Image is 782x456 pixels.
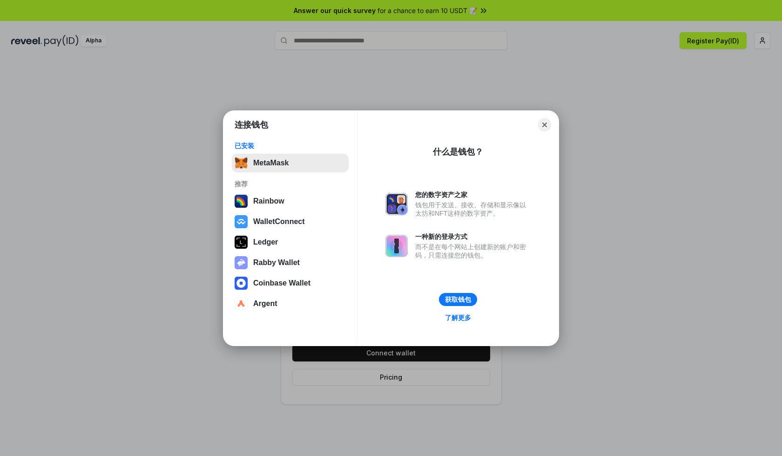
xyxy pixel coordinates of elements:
[253,159,289,167] div: MetaMask
[439,293,477,306] button: 获取钱包
[235,142,346,150] div: 已安装
[253,279,310,287] div: Coinbase Wallet
[253,218,305,226] div: WalletConnect
[235,236,248,249] img: svg+xml,%3Csvg%20xmlns%3D%22http%3A%2F%2Fwww.w3.org%2F2000%2Fsvg%22%20width%3D%2228%22%20height%3...
[232,233,349,252] button: Ledger
[253,299,277,308] div: Argent
[232,294,349,313] button: Argent
[385,193,408,215] img: svg+xml,%3Csvg%20xmlns%3D%22http%3A%2F%2Fwww.w3.org%2F2000%2Fsvg%22%20fill%3D%22none%22%20viewBox...
[415,191,531,199] div: 您的数字资产之家
[232,274,349,293] button: Coinbase Wallet
[232,253,349,272] button: Rabby Wallet
[235,277,248,290] img: svg+xml,%3Csvg%20width%3D%2228%22%20height%3D%2228%22%20viewBox%3D%220%200%2028%2028%22%20fill%3D...
[253,197,284,205] div: Rainbow
[232,192,349,211] button: Rainbow
[232,154,349,172] button: MetaMask
[235,195,248,208] img: svg+xml,%3Csvg%20width%3D%22120%22%20height%3D%22120%22%20viewBox%3D%220%200%20120%20120%22%20fil...
[235,256,248,269] img: svg+xml,%3Csvg%20xmlns%3D%22http%3A%2F%2Fwww.w3.org%2F2000%2Fsvg%22%20fill%3D%22none%22%20viewBox...
[439,312,477,324] a: 了解更多
[235,157,248,170] img: svg+xml,%3Csvg%20fill%3D%22none%22%20height%3D%2233%22%20viewBox%3D%220%200%2035%2033%22%20width%...
[235,215,248,228] img: svg+xml,%3Csvg%20width%3D%2228%22%20height%3D%2228%22%20viewBox%3D%220%200%2028%2028%22%20fill%3D...
[415,201,531,218] div: 钱包用于发送、接收、存储和显示像以太坊和NFT这样的数字资产。
[385,235,408,257] img: svg+xml,%3Csvg%20xmlns%3D%22http%3A%2F%2Fwww.w3.org%2F2000%2Fsvg%22%20fill%3D%22none%22%20viewBox...
[235,180,346,188] div: 推荐
[253,238,278,246] div: Ledger
[433,146,483,157] div: 什么是钱包？
[235,297,248,310] img: svg+xml,%3Csvg%20width%3D%2228%22%20height%3D%2228%22%20viewBox%3D%220%200%2028%2028%22%20fill%3D...
[235,119,268,130] h1: 连接钱包
[253,259,300,267] div: Rabby Wallet
[415,232,531,241] div: 一种新的登录方式
[445,313,471,322] div: 了解更多
[538,118,551,131] button: Close
[415,243,531,259] div: 而不是在每个网站上创建新的账户和密码，只需连接您的钱包。
[445,295,471,304] div: 获取钱包
[232,212,349,231] button: WalletConnect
